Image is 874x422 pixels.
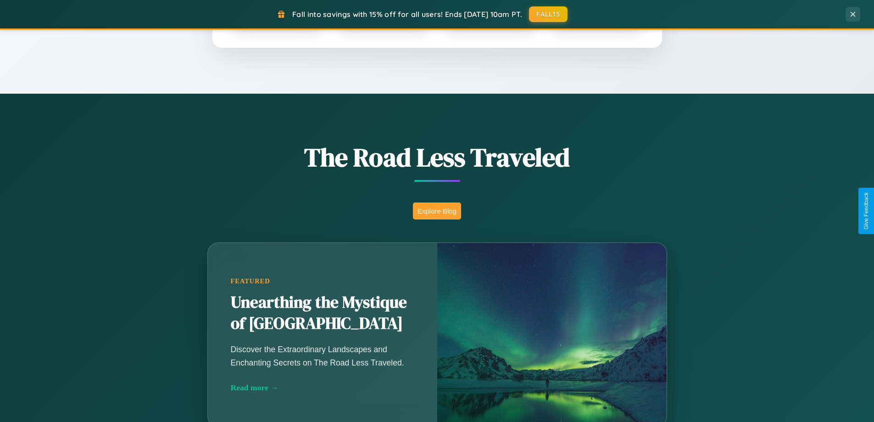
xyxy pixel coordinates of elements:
div: Read more → [231,383,414,393]
button: FALL15 [529,6,568,22]
button: Explore Blog [413,203,461,219]
h1: The Road Less Traveled [162,140,713,175]
span: Fall into savings with 15% off for all users! Ends [DATE] 10am PT. [292,10,522,19]
div: Featured [231,277,414,285]
h2: Unearthing the Mystique of [GEOGRAPHIC_DATA] [231,292,414,334]
p: Discover the Extraordinary Landscapes and Enchanting Secrets on The Road Less Traveled. [231,343,414,369]
div: Give Feedback [863,192,869,230]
